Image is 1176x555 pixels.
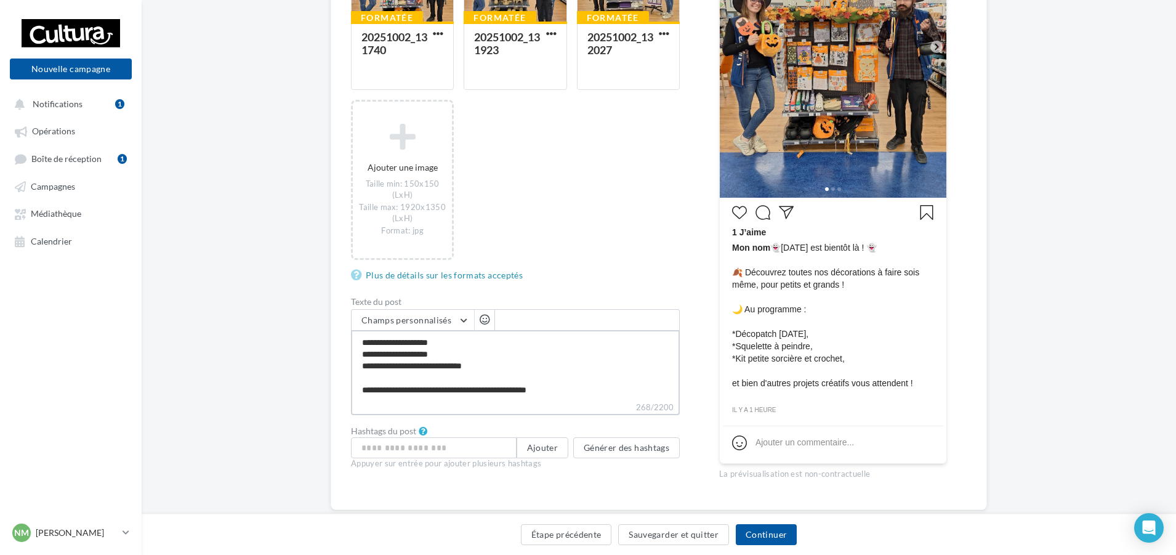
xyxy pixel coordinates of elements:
span: Nm [14,527,29,539]
div: 1 J’aime [732,226,934,241]
div: La prévisualisation est non-contractuelle [719,464,947,480]
label: Hashtags du post [351,427,416,435]
div: Formatée [351,11,423,25]
span: Boîte de réception [31,153,102,164]
a: Campagnes [7,175,134,197]
span: Notifications [33,99,83,109]
button: Ajouter [517,437,568,458]
svg: Partager la publication [779,205,794,220]
button: Sauvegarder et quitter [618,524,729,545]
button: Nouvelle campagne [10,59,132,79]
div: Ajouter un commentaire... [755,436,854,448]
div: 20251002_131923 [474,30,540,57]
div: 1 [118,154,127,164]
a: Médiathèque [7,202,134,224]
a: Boîte de réception1 [7,147,134,170]
button: Générer des hashtags [573,437,680,458]
div: 20251002_132027 [587,30,653,57]
div: 1 [115,99,124,109]
div: Formatée [577,11,649,25]
button: Continuer [736,524,797,545]
span: Opérations [32,126,75,137]
div: Appuyer sur entrée pour ajouter plusieurs hashtags [351,458,680,469]
svg: Enregistrer [919,205,934,220]
a: Plus de détails sur les formats acceptés [351,268,528,283]
button: Champs personnalisés [352,310,474,331]
p: [PERSON_NAME] [36,527,118,539]
button: Étape précédente [521,524,612,545]
label: 268/2200 [351,401,680,415]
div: Open Intercom Messenger [1134,513,1164,543]
a: Opérations [7,120,134,142]
span: Campagnes [31,181,75,192]
svg: Emoji [732,435,747,450]
span: Médiathèque [31,209,81,219]
span: 👻[DATE] est bientôt là ! 👻 🍂 Découvrez toutes nos décorations à faire sois même, pour petits et g... [732,241,934,402]
svg: J’aime [732,205,747,220]
span: Calendrier [31,236,72,246]
div: Formatée [464,11,536,25]
a: Calendrier [7,230,134,252]
svg: Commenter [755,205,770,220]
a: Nm [PERSON_NAME] [10,521,132,545]
span: Champs personnalisés [361,315,451,325]
div: 20251002_131740 [361,30,427,57]
label: Texte du post [351,298,680,306]
div: il y a 1 heure [732,405,934,416]
button: Notifications 1 [7,92,129,115]
span: Mon nom [732,243,770,253]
